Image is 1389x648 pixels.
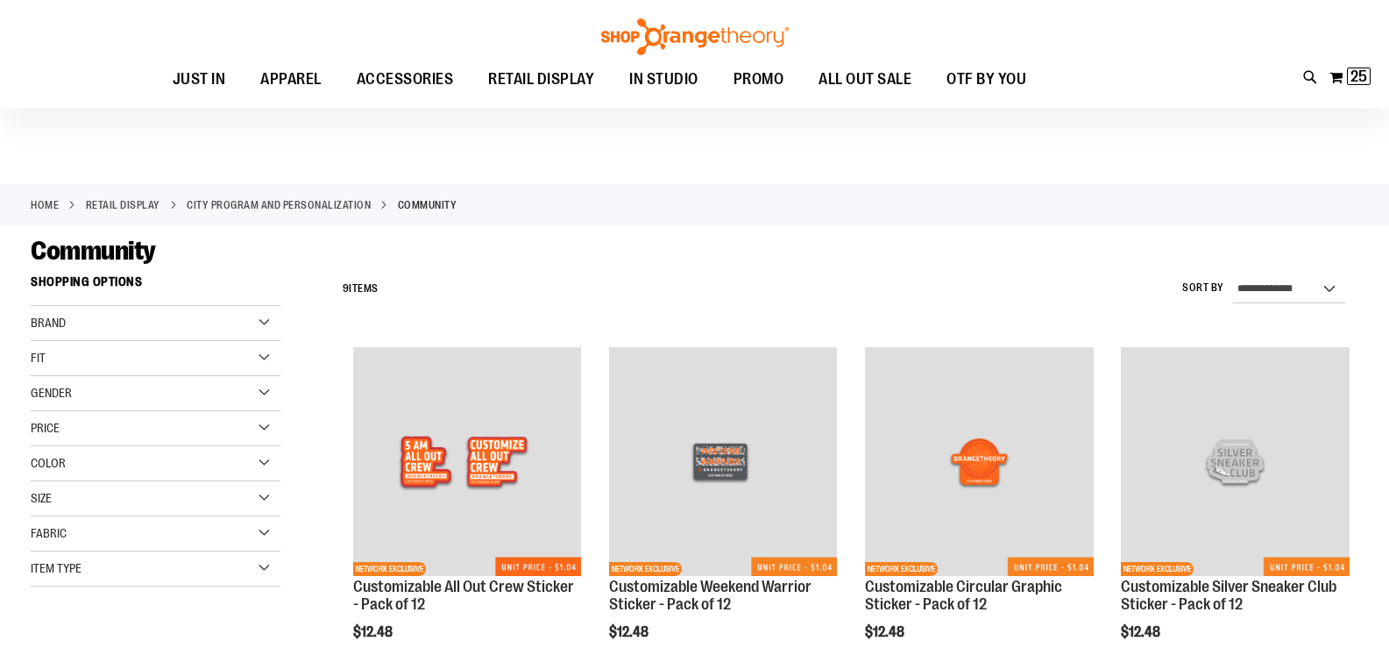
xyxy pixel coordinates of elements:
span: ALL OUT SALE [819,60,911,99]
span: NETWORK EXCLUSIVE [353,562,426,576]
img: Customizable Weekend Warrior Sticker - Pack of 12 [609,347,838,576]
a: Home [31,197,59,213]
a: Customizable Silver Sneaker Club Sticker - Pack of 12 [1121,578,1336,613]
a: CITY PROGRAM AND PERSONALIZATION [187,197,371,213]
span: $12.48 [353,624,395,640]
a: Customizable Circular Graphic Sticker - Pack of 12 [865,578,1062,613]
a: Customizable All Out Crew Sticker - Pack of 12 [353,578,574,613]
span: Fabric [31,526,67,540]
strong: Community [398,197,457,213]
span: Color [31,456,66,470]
span: NETWORK EXCLUSIVE [609,562,682,576]
span: PROMO [733,60,784,99]
span: ACCESSORIES [357,60,454,99]
a: Customizable Silver Sneaker Club Sticker - Pack of 12NETWORK EXCLUSIVE [1121,347,1350,579]
strong: Shopping Options [31,267,280,306]
span: Gender [31,386,72,400]
a: RETAIL DISPLAY [86,197,160,213]
span: 25 [1350,68,1367,85]
span: IN STUDIO [629,60,698,99]
span: NETWORK EXCLUSIVE [1121,562,1194,576]
a: Customizable All Out Crew Sticker - Pack of 12NETWORK EXCLUSIVE [353,347,582,579]
a: Customizable Circular Graphic Sticker - Pack of 12NETWORK EXCLUSIVE [865,347,1094,579]
span: Community [31,236,156,266]
a: Customizable Weekend Warrior Sticker - Pack of 12 [609,578,811,613]
img: Customizable Silver Sneaker Club Sticker - Pack of 12 [1121,347,1350,576]
img: Shop Orangetheory [599,18,791,55]
h2: Items [343,275,379,303]
label: Sort By [1182,281,1224,296]
img: Customizable All Out Crew Sticker - Pack of 12 [353,347,582,576]
img: Customizable Circular Graphic Sticker - Pack of 12 [865,347,1094,576]
a: Customizable Weekend Warrior Sticker - Pack of 12NETWORK EXCLUSIVE [609,347,838,579]
span: Price [31,421,60,435]
span: APPAREL [260,60,322,99]
span: Item Type [31,561,81,575]
span: OTF BY YOU [946,60,1026,99]
span: RETAIL DISPLAY [488,60,594,99]
span: Fit [31,351,46,365]
span: Size [31,491,52,505]
span: 9 [343,282,350,295]
span: NETWORK EXCLUSIVE [865,562,938,576]
span: JUST IN [173,60,226,99]
span: $12.48 [609,624,651,640]
span: $12.48 [865,624,907,640]
span: $12.48 [1121,624,1163,640]
span: Brand [31,316,66,330]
